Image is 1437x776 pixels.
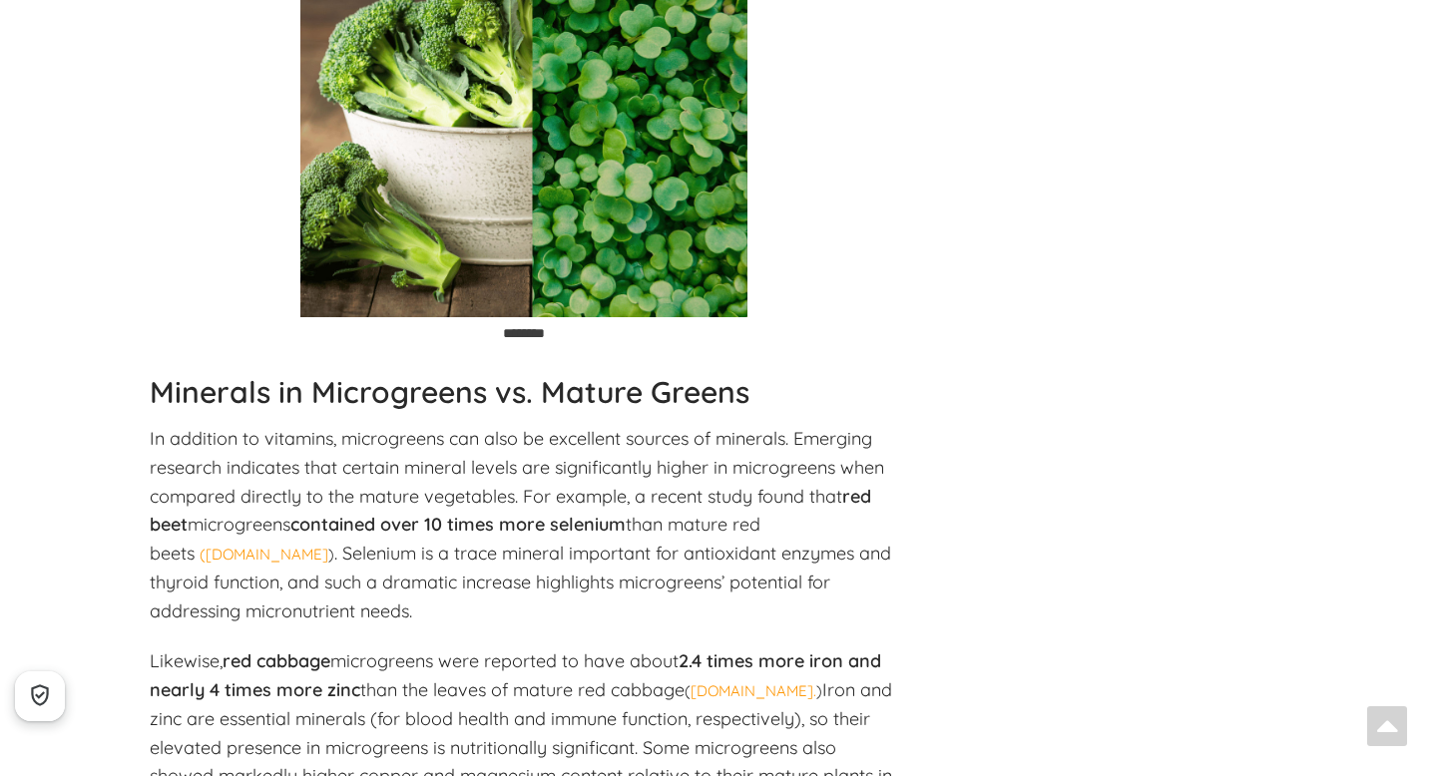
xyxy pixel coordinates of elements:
span: ) [200,545,334,564]
span: ( ) [685,681,822,700]
span: In addition to vitamins, microgreens can also be excellent sources of minerals. Emerging research... [150,427,884,565]
a: ([DOMAIN_NAME] [200,545,328,564]
a: [DOMAIN_NAME]. [691,681,816,700]
strong: Minerals in Microgreens vs. Mature Greens [150,373,749,411]
strong: contained over 10 times more selenium [290,513,626,536]
span: . Selenium is a trace mineral important for antioxidant enzymes and thyroid function, and such a ... [150,542,891,622]
span: Likewise, microgreens were reported to have about than the leaves of mature red cabbage [150,649,881,701]
strong: red cabbage [223,649,330,672]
